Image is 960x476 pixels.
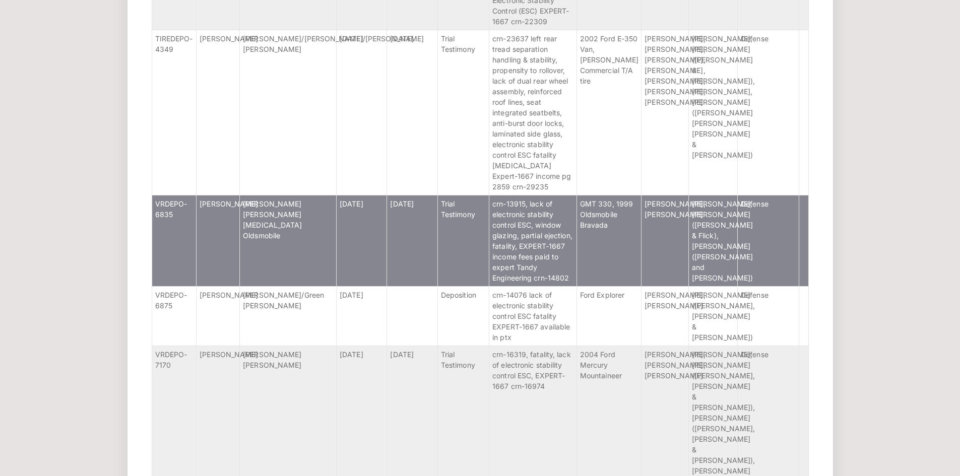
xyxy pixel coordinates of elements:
[340,34,363,43] span: [DATE]
[441,34,475,53] span: Trial Testimony
[741,199,769,208] span: Defense
[152,30,844,195] tr: crn-23637 left rear tread separation handling & stability, propensity to rollover, lack of dual r...
[390,199,414,208] span: [DATE]
[340,350,363,359] span: [DATE]
[152,195,844,286] tr: crn-13915,<em> lack of electronic stability control ESC, <-em>window glazing, partial ejection, f...
[645,350,705,380] span: [PERSON_NAME], [PERSON_NAME], [PERSON_NAME]
[741,350,769,359] span: Defense
[155,34,193,53] span: TIREDEPO-4349
[441,350,475,369] span: Trial Testimony
[741,291,769,299] span: Defense
[390,350,414,359] span: [DATE]
[580,350,622,380] span: 2004 Ford Mercury Mountaineer
[741,34,769,43] span: Defense
[580,291,624,299] span: Ford Explorer
[155,291,187,310] span: VRDEPO-6875
[243,199,302,240] span: [PERSON_NAME] [PERSON_NAME][MEDICAL_DATA] Oldsmobile
[390,34,414,43] span: [DATE]
[492,34,571,191] span: crn-23637 left rear tread separation handling & stability, propensity to rollover, lack of dual r...
[492,291,570,342] span: crn-14076 lack of electronic stability control ESC fatality EXPERT-1667 available in ptx
[492,199,572,282] span: crn-13915, lack of electronic stability control ESC, window glazing, partial ejection, fatality, ...
[155,350,187,369] span: VRDEPO-7170
[155,199,187,219] span: VRDEPO-6835
[441,291,476,299] span: Deposition
[580,34,638,85] span: 2002 Ford E-350 Van, [PERSON_NAME] Commercial T/A tire
[200,291,258,299] span: [PERSON_NAME]
[580,199,633,229] span: GMT 330, 1999 Oldsmobile Bravada
[692,199,753,282] span: [PERSON_NAME], [PERSON_NAME] ([PERSON_NAME] & Flick), [PERSON_NAME] ([PERSON_NAME] and [PERSON_NA...
[340,199,363,208] span: [DATE]
[645,34,705,106] span: [PERSON_NAME], [PERSON_NAME], [PERSON_NAME], [PERSON_NAME], [PERSON_NAME], [PERSON_NAME], [PERSON...
[692,291,755,342] span: [PERSON_NAME] ([PERSON_NAME], [PERSON_NAME] & [PERSON_NAME])
[645,199,705,219] span: [PERSON_NAME], [PERSON_NAME]
[492,350,571,390] span: crn-16319, fatality, lack of electronic stability control ESC, EXPERT-1667 crn-16974
[200,34,258,43] span: [PERSON_NAME]
[340,291,363,299] span: [DATE]
[200,350,258,359] span: [PERSON_NAME]
[243,291,324,310] span: [PERSON_NAME]/Green [PERSON_NAME]
[645,291,705,310] span: [PERSON_NAME], [PERSON_NAME]
[200,199,258,208] span: [PERSON_NAME]
[243,350,301,369] span: [PERSON_NAME] [PERSON_NAME]
[692,34,755,159] span: [PERSON_NAME], [PERSON_NAME] ([PERSON_NAME] & [PERSON_NAME]), [PERSON_NAME], [PERSON_NAME] ([PERS...
[243,34,424,53] span: [PERSON_NAME]/[PERSON_NAME]/[PERSON_NAME] [PERSON_NAME]
[441,199,475,219] span: Trial Testimony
